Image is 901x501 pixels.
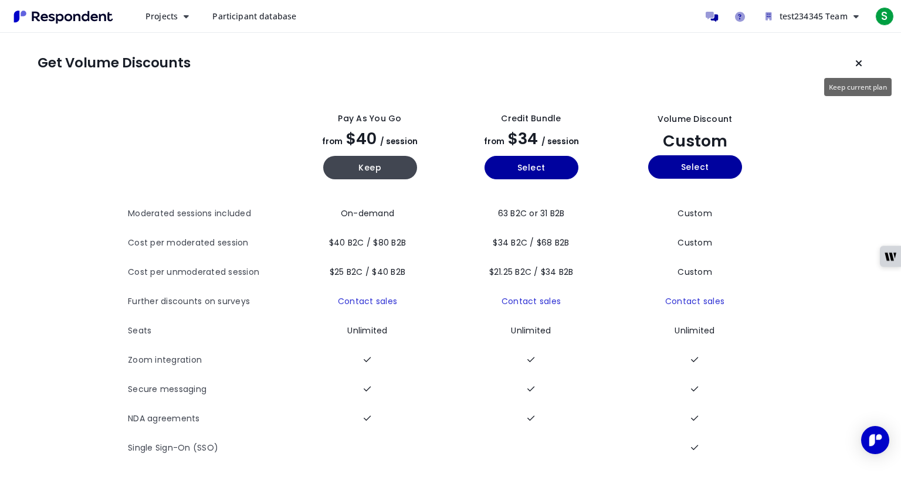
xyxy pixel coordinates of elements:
th: NDA agreements [128,404,289,434]
th: Seats [128,316,289,346]
th: Cost per unmoderated session [128,258,289,287]
a: Participant database [203,6,306,27]
span: $40 B2C / $80 B2B [329,237,406,248]
span: Participant database [212,11,296,22]
div: Open Intercom Messenger [861,426,889,454]
a: Contact sales [338,295,397,307]
span: Keep current plan [829,82,887,91]
span: $40 [346,128,377,149]
div: Credit Bundle [501,113,561,125]
span: Unlimited [347,325,387,336]
th: Secure messaging [128,375,289,404]
a: Message participants [700,5,723,28]
span: / session [541,136,579,147]
span: $21.25 B2C / $34 B2B [489,266,574,278]
span: On-demand [341,207,394,219]
th: Zoom integration [128,346,289,375]
div: Pay as you go [338,113,401,125]
span: Custom [663,130,727,152]
span: from [484,136,504,147]
span: / session [380,136,418,147]
span: Projects [145,11,178,22]
a: Contact sales [502,295,561,307]
th: Moderated sessions included [128,199,289,229]
button: Select yearly basic plan [485,156,578,179]
button: Keep current yearly payg plan [323,156,417,179]
span: Unlimited [511,325,551,336]
span: from [322,136,343,147]
button: Select yearly custom_static plan [648,155,742,179]
span: Unlimited [675,325,714,336]
h1: Get Volume Discounts [38,55,191,71]
th: Cost per moderated session [128,229,289,258]
span: Custom [678,207,712,219]
a: Help and support [728,5,751,28]
img: Respondent [9,7,117,26]
button: Keep current plan [847,52,870,75]
div: Volume Discount [658,113,733,125]
th: Single Sign-On (SSO) [128,434,289,463]
button: S [873,6,896,27]
span: 63 B2C or 31 B2B [498,207,565,219]
span: $25 B2C / $40 B2B [330,266,405,278]
span: $34 [508,128,538,149]
a: Contact sales [665,295,724,307]
span: $34 B2C / $68 B2B [493,237,569,248]
span: Custom [678,237,712,248]
span: S [875,7,894,26]
span: Custom [678,266,712,278]
button: test234345 Team [756,6,868,27]
button: Projects [136,6,198,27]
span: test234345 Team [780,11,848,22]
th: Further discounts on surveys [128,287,289,316]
